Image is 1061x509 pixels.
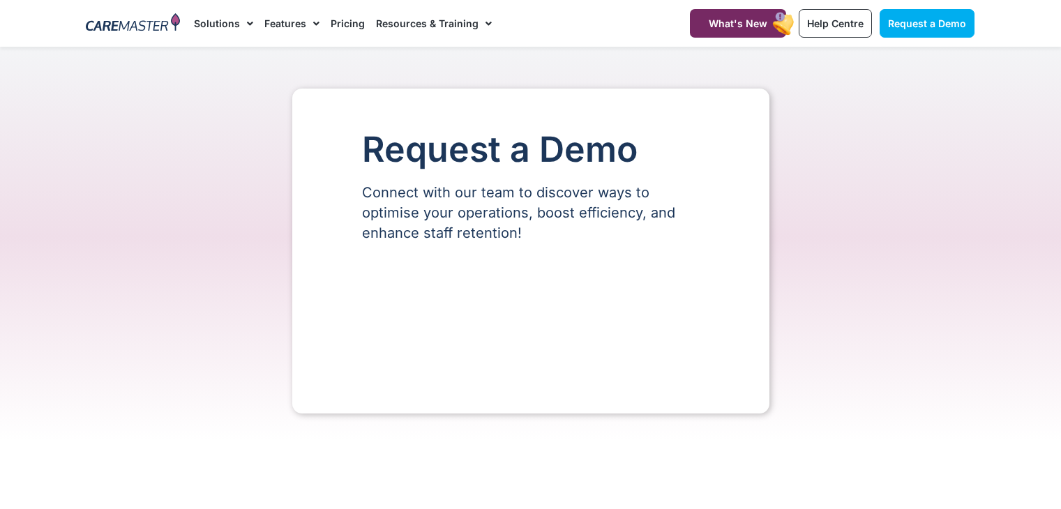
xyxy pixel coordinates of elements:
[799,9,872,38] a: Help Centre
[362,130,700,169] h1: Request a Demo
[86,13,180,34] img: CareMaster Logo
[709,17,767,29] span: What's New
[362,183,700,243] p: Connect with our team to discover ways to optimise your operations, boost efficiency, and enhance...
[690,9,786,38] a: What's New
[888,17,966,29] span: Request a Demo
[362,267,700,372] iframe: Form 0
[880,9,975,38] a: Request a Demo
[807,17,864,29] span: Help Centre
